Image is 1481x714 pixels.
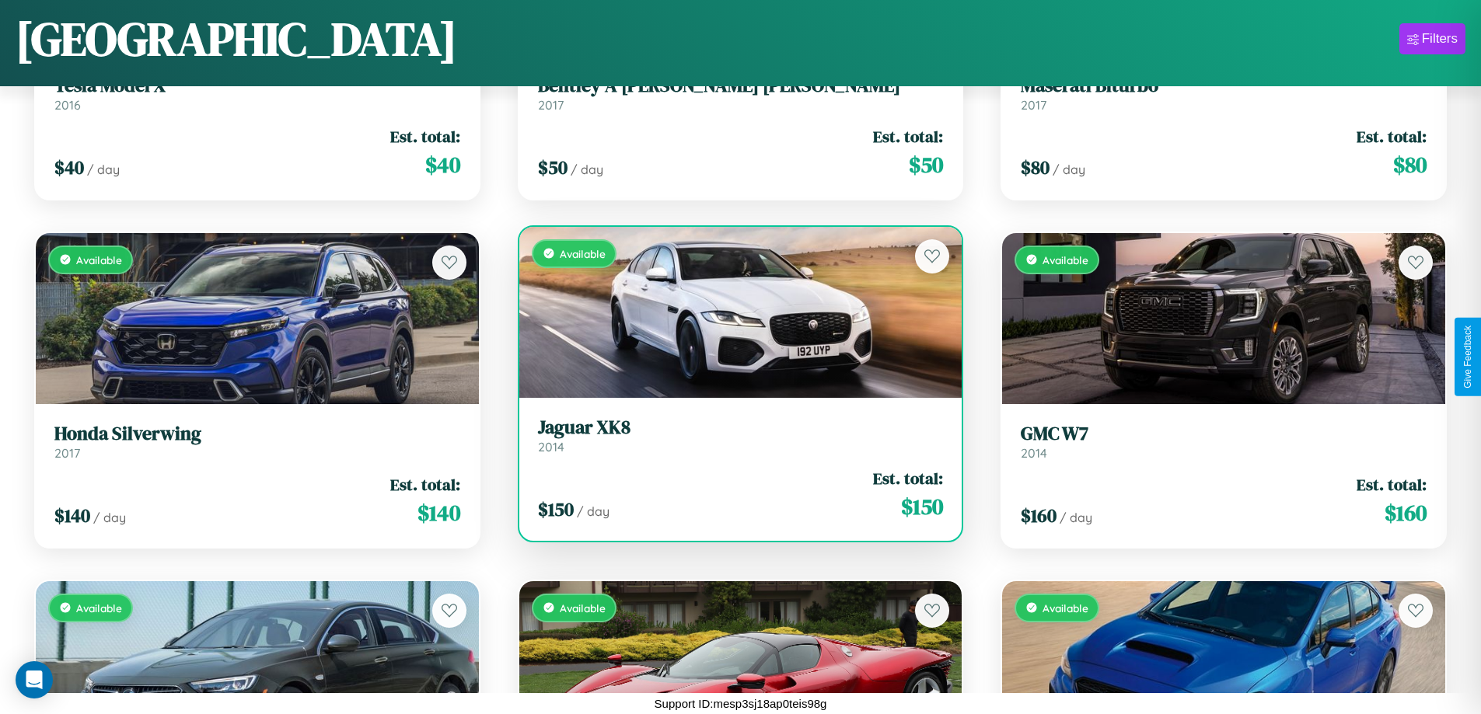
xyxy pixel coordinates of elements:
[1043,253,1088,266] span: Available
[571,162,603,177] span: / day
[538,496,574,522] span: $ 150
[577,503,610,519] span: / day
[1021,503,1057,528] span: $ 160
[1021,423,1427,461] a: GMC W72014
[1462,326,1473,388] div: Give Feedback
[76,601,122,615] span: Available
[1422,31,1458,47] div: Filters
[54,503,90,528] span: $ 140
[87,162,120,177] span: / day
[538,416,944,455] a: Jaguar XK82014
[873,467,943,489] span: Est. total:
[655,693,827,714] p: Support ID: mesp3sj18ap0teis98g
[54,445,80,461] span: 2017
[1021,75,1427,113] a: Maserati Biturbo2017
[16,661,53,698] div: Open Intercom Messenger
[1021,75,1427,97] h3: Maserati Biturbo
[16,7,457,71] h1: [GEOGRAPHIC_DATA]
[1053,162,1085,177] span: / day
[1060,510,1092,525] span: / day
[1021,445,1047,461] span: 2014
[560,601,606,615] span: Available
[76,253,122,266] span: Available
[1357,473,1427,496] span: Est. total:
[1021,423,1427,445] h3: GMC W7
[54,75,460,97] h3: Tesla Model X
[417,497,460,528] span: $ 140
[1021,97,1046,113] span: 2017
[54,155,84,180] span: $ 40
[1043,601,1088,615] span: Available
[1385,497,1427,528] span: $ 160
[93,510,126,525] span: / day
[54,423,460,461] a: Honda Silverwing2017
[1393,149,1427,180] span: $ 80
[54,423,460,445] h3: Honda Silverwing
[538,97,564,113] span: 2017
[390,473,460,496] span: Est. total:
[538,439,564,455] span: 2014
[538,75,944,113] a: Bentley A [PERSON_NAME] [PERSON_NAME]2017
[425,149,460,180] span: $ 40
[560,247,606,260] span: Available
[1357,125,1427,148] span: Est. total:
[1399,23,1465,54] button: Filters
[1021,155,1050,180] span: $ 80
[390,125,460,148] span: Est. total:
[901,491,943,522] span: $ 150
[873,125,943,148] span: Est. total:
[909,149,943,180] span: $ 50
[538,155,568,180] span: $ 50
[538,75,944,97] h3: Bentley A [PERSON_NAME] [PERSON_NAME]
[54,97,81,113] span: 2016
[538,416,944,439] h3: Jaguar XK8
[54,75,460,113] a: Tesla Model X2016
